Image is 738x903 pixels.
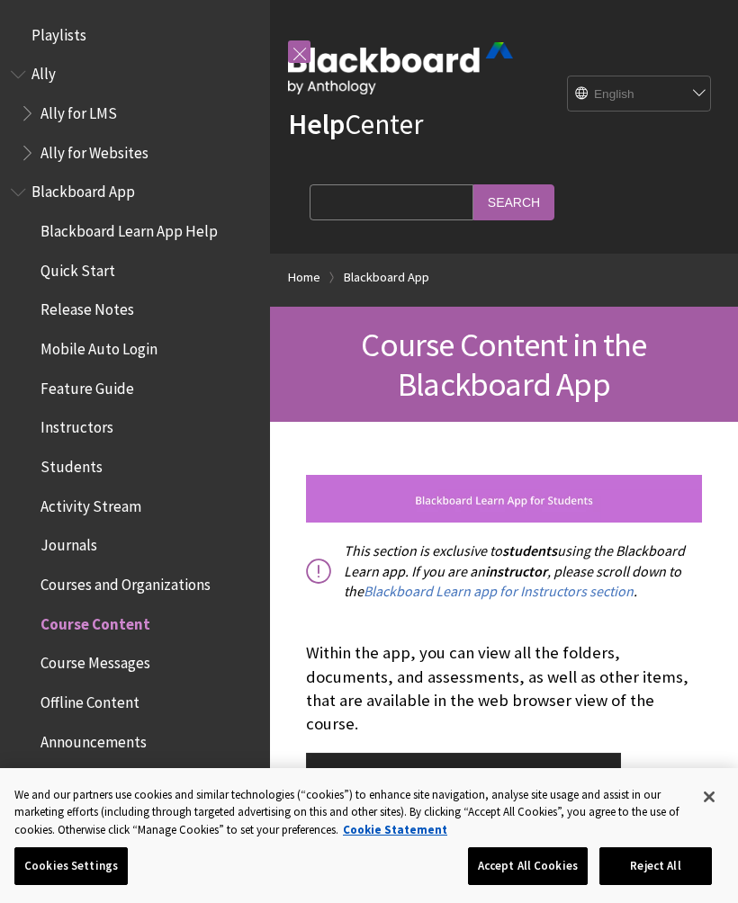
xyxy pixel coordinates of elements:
[40,216,218,240] span: Blackboard Learn App Help
[40,609,150,633] span: Course Content
[40,295,134,319] span: Release Notes
[288,266,320,289] a: Home
[40,98,117,122] span: Ally for LMS
[485,562,547,580] span: instructor
[14,786,687,839] div: We and our partners use cookies and similar technologies (“cookies”) to enhance site navigation, ...
[344,266,429,289] a: Blackboard App
[473,184,554,219] input: Search
[11,59,259,168] nav: Book outline for Anthology Ally Help
[31,177,135,201] span: Blackboard App
[40,413,113,437] span: Instructors
[40,687,139,711] span: Offline Content
[40,765,115,790] span: Discussions
[364,582,634,601] a: Blackboard Learn app for Instructors section
[468,847,588,885] button: Accept All Cookies
[599,847,712,885] button: Reject All
[689,777,729,817] button: Close
[40,138,148,162] span: Ally for Websites
[40,531,97,555] span: Journals
[288,106,423,142] a: HelpCenter
[306,475,702,523] img: studnets_banner
[40,727,147,751] span: Announcements
[288,106,345,142] strong: Help
[40,569,211,594] span: Courses and Organizations
[31,59,56,84] span: Ally
[14,847,128,885] button: Cookies Settings
[11,20,259,50] nav: Book outline for Playlists
[306,618,702,736] p: Within the app, you can view all the folders, documents, and assessments, as well as other items,...
[31,20,86,44] span: Playlists
[40,373,134,398] span: Feature Guide
[343,822,447,837] a: More information about your privacy, opens in a new tab
[40,491,141,515] span: Activity Stream
[306,541,702,601] p: This section is exclusive to using the Blackboard Learn app. If you are an , please scroll down t...
[361,324,646,405] span: Course Content in the Blackboard App
[502,541,557,559] span: students
[40,648,150,673] span: Course Messages
[40,334,157,358] span: Mobile Auto Login
[288,42,513,94] img: Blackboard by Anthology
[40,451,103,476] span: Students
[40,255,115,280] span: Quick Start
[568,76,712,112] select: Site Language Selector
